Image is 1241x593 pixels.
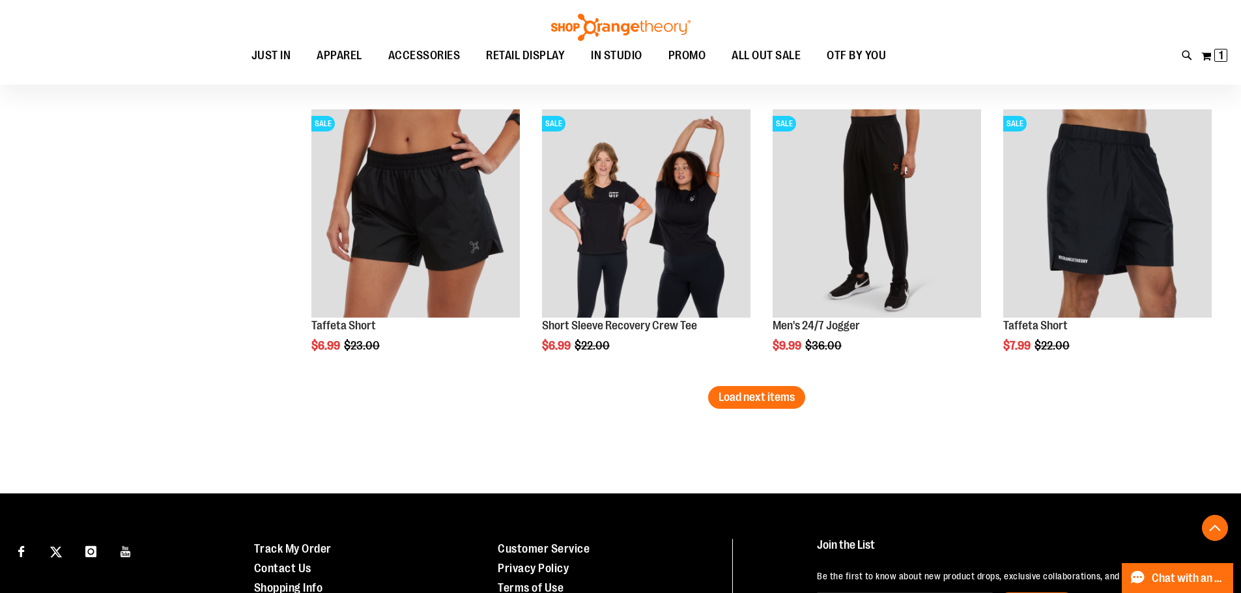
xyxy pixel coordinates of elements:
[1152,572,1225,585] span: Chat with an Expert
[498,562,569,575] a: Privacy Policy
[827,41,886,70] span: OTF BY YOU
[311,339,342,352] span: $6.99
[773,109,981,318] img: Product image for 24/7 Jogger
[668,41,706,70] span: PROMO
[542,116,565,131] span: SALE
[549,14,692,41] img: Shop Orangetheory
[10,539,33,562] a: Visit our Facebook page
[1122,563,1234,593] button: Chat with an Expert
[1003,339,1033,352] span: $7.99
[317,41,362,70] span: APPAREL
[773,319,860,332] a: Men's 24/7 Jogger
[591,41,642,70] span: IN STUDIO
[766,103,988,385] div: product
[344,339,382,352] span: $23.00
[1003,109,1212,318] img: Product image for Taffeta Short
[1202,515,1228,541] button: Back To Top
[542,319,697,332] a: Short Sleeve Recovery Crew Tee
[251,41,291,70] span: JUST IN
[575,339,612,352] span: $22.00
[535,103,757,385] div: product
[805,339,844,352] span: $36.00
[79,539,102,562] a: Visit our Instagram page
[1003,109,1212,320] a: Product image for Taffeta ShortSALE
[719,391,795,404] span: Load next items
[254,542,332,555] a: Track My Order
[311,116,335,131] span: SALE
[732,41,801,70] span: ALL OUT SALE
[1219,49,1223,62] span: 1
[773,109,981,320] a: Product image for 24/7 JoggerSALE
[817,539,1211,563] h4: Join the List
[305,103,526,385] div: product
[708,386,805,409] button: Load next items
[542,109,750,318] img: Product image for Short Sleeve Recovery Crew Tee
[1003,116,1027,131] span: SALE
[773,116,796,131] span: SALE
[498,542,590,555] a: Customer Service
[773,339,803,352] span: $9.99
[311,109,520,320] a: Main Image of Taffeta ShortSALE
[1034,339,1072,352] span: $22.00
[45,539,68,562] a: Visit our X page
[311,109,520,318] img: Main Image of Taffeta Short
[817,570,1211,583] p: Be the first to know about new product drops, exclusive collaborations, and shopping events!
[115,539,137,562] a: Visit our Youtube page
[254,562,311,575] a: Contact Us
[486,41,565,70] span: RETAIL DISPLAY
[311,319,376,332] a: Taffeta Short
[50,546,62,558] img: Twitter
[542,339,573,352] span: $6.99
[388,41,461,70] span: ACCESSORIES
[997,103,1218,385] div: product
[1003,319,1068,332] a: Taffeta Short
[542,109,750,320] a: Product image for Short Sleeve Recovery Crew TeeSALE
